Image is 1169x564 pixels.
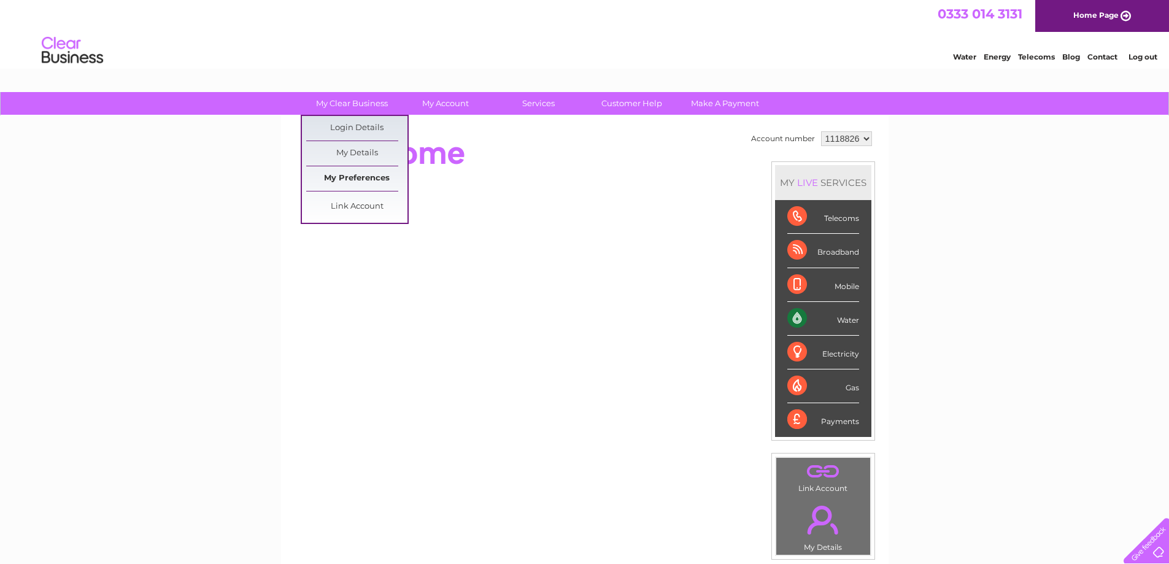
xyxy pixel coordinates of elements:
[787,403,859,436] div: Payments
[1087,52,1117,61] a: Contact
[776,495,871,555] td: My Details
[1062,52,1080,61] a: Blog
[306,195,407,219] a: Link Account
[674,92,776,115] a: Make A Payment
[787,234,859,268] div: Broadband
[1018,52,1055,61] a: Telecoms
[306,166,407,191] a: My Preferences
[748,128,818,149] td: Account number
[295,7,875,60] div: Clear Business is a trading name of Verastar Limited (registered in [GEOGRAPHIC_DATA] No. 3667643...
[1128,52,1157,61] a: Log out
[938,6,1022,21] a: 0333 014 3131
[795,177,820,188] div: LIVE
[984,52,1011,61] a: Energy
[779,498,867,541] a: .
[787,268,859,302] div: Mobile
[488,92,589,115] a: Services
[953,52,976,61] a: Water
[776,457,871,496] td: Link Account
[41,32,104,69] img: logo.png
[581,92,682,115] a: Customer Help
[787,200,859,234] div: Telecoms
[787,302,859,336] div: Water
[301,92,403,115] a: My Clear Business
[787,336,859,369] div: Electricity
[775,165,871,200] div: MY SERVICES
[306,141,407,166] a: My Details
[779,461,867,482] a: .
[395,92,496,115] a: My Account
[787,369,859,403] div: Gas
[306,116,407,141] a: Login Details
